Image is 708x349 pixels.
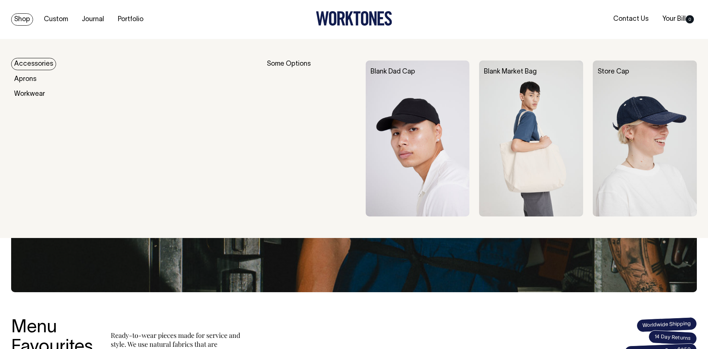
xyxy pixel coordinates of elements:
[11,58,56,70] a: Accessories
[267,61,356,216] div: Some Options
[659,13,697,25] a: Your Bill0
[115,13,146,26] a: Portfolio
[41,13,71,26] a: Custom
[11,73,39,85] a: Aprons
[11,13,33,26] a: Shop
[598,69,629,75] a: Store Cap
[686,15,694,23] span: 0
[11,88,48,100] a: Workwear
[479,61,583,216] img: Blank Market Bag
[610,13,652,25] a: Contact Us
[648,330,697,346] span: 14 Day Returns
[366,61,470,216] img: Blank Dad Cap
[484,69,537,75] a: Blank Market Bag
[79,13,107,26] a: Journal
[593,61,697,216] img: Store Cap
[371,69,415,75] a: Blank Dad Cap
[636,317,697,332] span: Worldwide Shipping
